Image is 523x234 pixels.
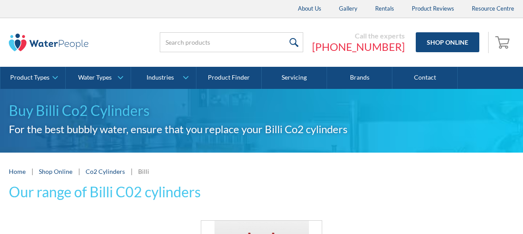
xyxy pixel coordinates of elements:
[10,74,49,81] div: Product Types
[9,100,514,121] h1: Buy Billi Co2 Cylinders
[30,166,34,176] div: |
[66,67,131,89] a: Water Types
[327,67,392,89] a: Brands
[129,166,134,176] div: |
[131,67,196,89] a: Industries
[9,34,88,51] img: The Water People
[86,168,125,175] a: Co2 Cylinders
[160,32,303,52] input: Search products
[262,67,327,89] a: Servicing
[39,167,72,176] a: Shop Online
[9,181,201,203] h3: Our range of Billi C02 cylinders
[138,167,149,176] div: Billi
[392,67,458,89] a: Contact
[0,67,65,89] a: Product Types
[196,67,262,89] a: Product Finder
[495,35,512,49] img: shopping cart
[9,121,514,137] h2: For the best bubbly water, ensure that you replace your Billi Co2 cylinders
[312,40,405,54] a: [PHONE_NUMBER]
[78,74,112,81] div: Water Types
[493,32,514,53] a: Open empty cart
[147,74,174,81] div: Industries
[416,32,479,52] a: Shop Online
[77,166,81,176] div: |
[312,31,405,40] div: Call the experts
[9,167,26,176] a: Home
